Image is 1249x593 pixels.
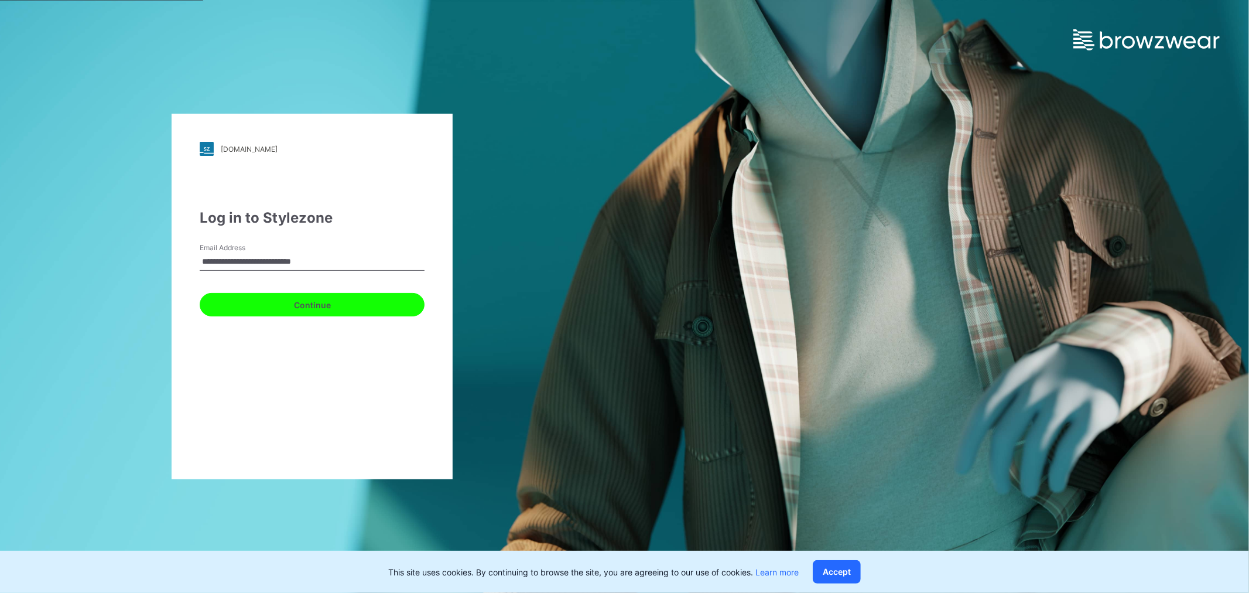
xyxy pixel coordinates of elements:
img: browzwear-logo.e42bd6dac1945053ebaf764b6aa21510.svg [1073,29,1220,50]
a: Learn more [755,567,799,577]
div: [DOMAIN_NAME] [221,145,278,154]
a: [DOMAIN_NAME] [200,142,425,156]
button: Accept [813,560,861,584]
button: Continue [200,293,425,316]
label: Email Address [200,243,282,253]
p: This site uses cookies. By continuing to browse the site, you are agreeing to our use of cookies. [388,566,799,578]
div: Log in to Stylezone [200,207,425,229]
img: stylezone-logo.562084cfcfab977791bfbf7441f1a819.svg [200,142,214,156]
